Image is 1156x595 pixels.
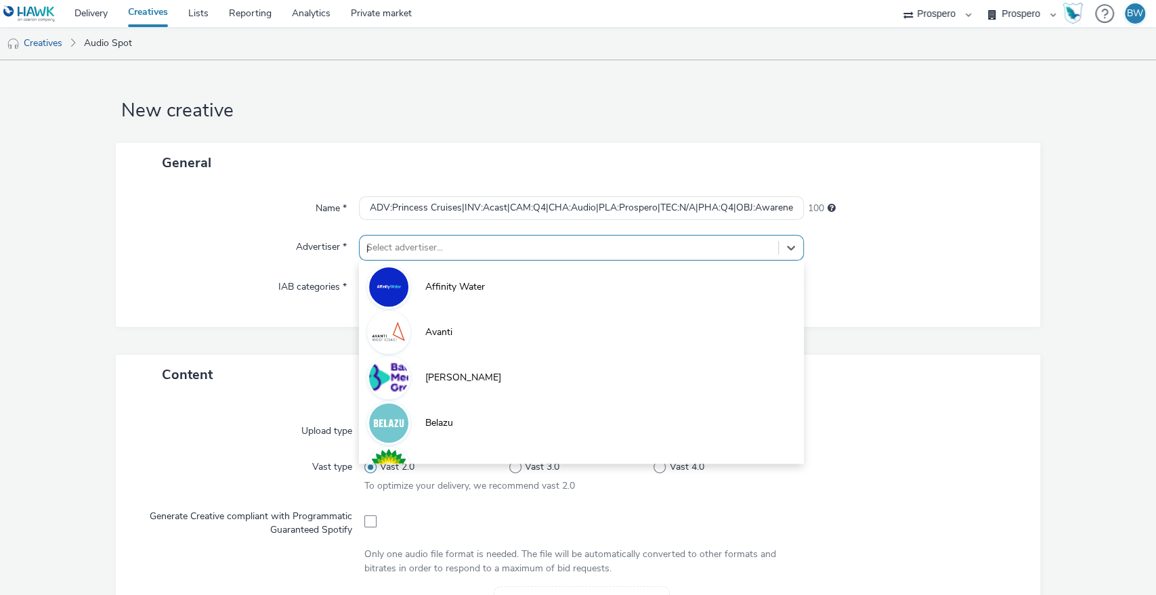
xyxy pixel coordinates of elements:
img: undefined Logo [3,5,56,22]
label: Advertiser * [291,235,352,254]
span: Vast 2.0 [380,460,414,474]
h1: New creative [116,98,1041,124]
label: Vast type [307,455,358,474]
img: Affinity Water [369,267,408,307]
span: Avanti [425,326,452,339]
img: BP [369,449,408,489]
div: BW [1127,3,1143,24]
span: Belazu [425,416,453,430]
span: [PERSON_NAME] [425,371,501,384]
input: Name [359,196,805,220]
span: BP [425,462,437,475]
label: Upload type [296,419,358,438]
span: Vast 4.0 [670,460,704,474]
span: Affinity Water [425,280,485,294]
a: Audio Spot [77,27,139,60]
label: Generate Creative compliant with Programmatic Guaranteed Spotify [140,504,358,537]
img: audio [7,37,20,51]
label: IAB categories * [273,275,352,294]
a: Hawk Academy [1063,3,1088,24]
img: Belazu [369,403,408,443]
span: 100 [807,202,823,215]
span: General [162,154,211,172]
span: Vast 3.0 [525,460,559,474]
img: Avanti [369,313,408,352]
span: To optimize your delivery, we recommend vast 2.0 [364,479,575,492]
img: Bauer [369,358,408,397]
label: Name * [310,196,352,215]
div: Only one audio file format is needed. The file will be automatically converted to other formats a... [364,548,799,575]
span: Content [162,366,213,384]
div: Maximum 255 characters [827,202,835,215]
img: Hawk Academy [1063,3,1083,24]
